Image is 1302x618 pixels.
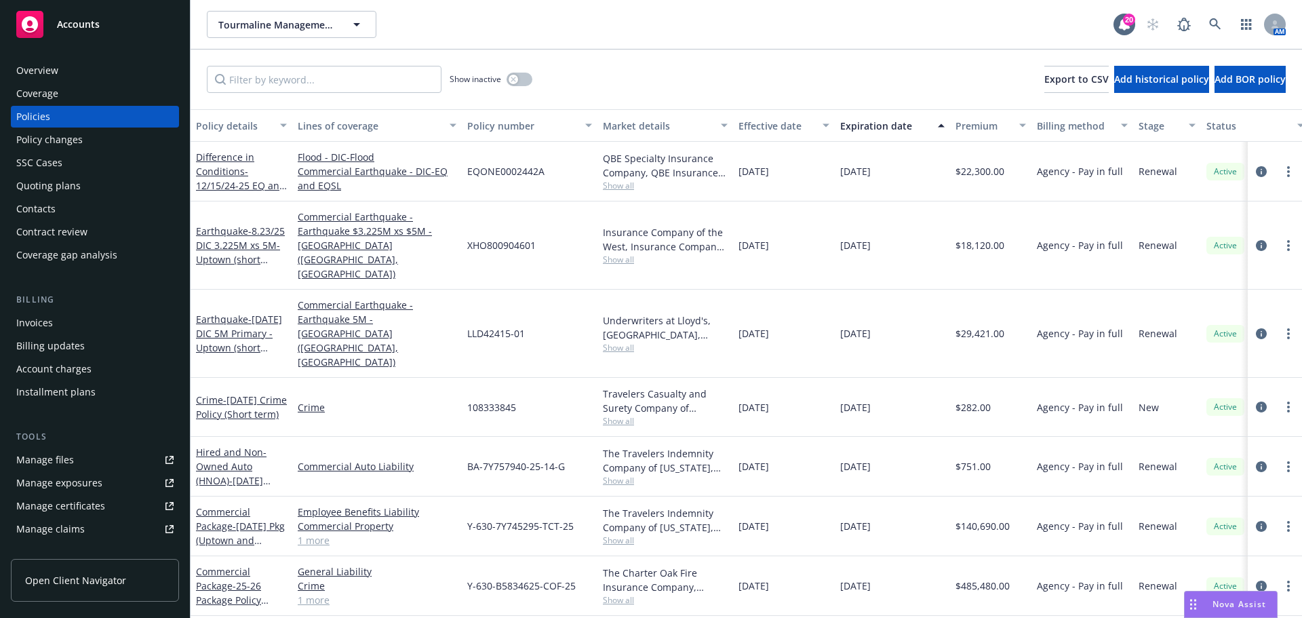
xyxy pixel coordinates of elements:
span: [DATE] [738,459,769,474]
a: Start snowing [1139,11,1166,38]
a: SSC Cases [11,152,179,174]
a: more [1280,326,1297,342]
a: Installment plans [11,381,179,403]
span: Show all [603,475,728,486]
span: [DATE] [840,238,871,252]
a: General Liability [298,564,456,579]
button: Tourmaline Management LLC [207,11,376,38]
a: Crime [196,393,287,421]
span: Renewal [1139,238,1177,252]
div: Manage files [16,449,74,471]
div: Manage BORs [16,541,80,563]
button: Effective date [733,109,835,142]
a: Commercial Earthquake - Earthquake $3.225M xs $5M - [GEOGRAPHIC_DATA] ([GEOGRAPHIC_DATA], [GEOGRA... [298,210,456,281]
div: Expiration date [840,119,930,133]
span: Active [1212,520,1239,533]
span: [DATE] [738,519,769,533]
div: Quoting plans [16,175,81,197]
span: $751.00 [955,459,991,474]
div: Stage [1139,119,1181,133]
div: Effective date [738,119,814,133]
span: Show all [603,342,728,353]
a: 1 more [298,533,456,547]
a: circleInformation [1253,326,1269,342]
span: - [DATE] Crime Policy (Short term) [196,393,287,421]
span: EQONE0002442A [467,164,545,178]
a: Report a Bug [1170,11,1198,38]
span: Renewal [1139,579,1177,593]
div: Policy number [467,119,577,133]
div: Manage claims [16,518,85,540]
span: Agency - Pay in full [1037,519,1123,533]
button: Nova Assist [1184,591,1278,618]
div: The Charter Oak Fire Insurance Company, Travelers Insurance [603,566,728,594]
a: Contract review [11,221,179,243]
span: Active [1212,461,1239,473]
div: Invoices [16,312,53,334]
span: Agency - Pay in full [1037,164,1123,178]
button: Billing method [1031,109,1133,142]
span: [DATE] [840,164,871,178]
div: SSC Cases [16,152,62,174]
a: Manage files [11,449,179,471]
span: $29,421.00 [955,326,1004,341]
span: [DATE] [738,164,769,178]
a: Manage exposures [11,472,179,494]
span: [DATE] [840,459,871,474]
a: Commercial Package [196,505,285,575]
div: Manage exposures [16,472,102,494]
a: more [1280,459,1297,475]
div: Tools [11,430,179,444]
span: Show all [603,535,728,546]
a: more [1280,163,1297,180]
div: Premium [955,119,1011,133]
div: Lines of coverage [298,119,441,133]
span: Open Client Navigator [25,573,126,587]
a: Earthquake [196,313,282,368]
a: Crime [298,400,456,414]
span: Add BOR policy [1215,73,1286,85]
div: Billing updates [16,335,85,357]
span: LLD42415-01 [467,326,525,341]
div: Policies [16,106,50,128]
span: [DATE] [840,519,871,533]
span: Agency - Pay in full [1037,400,1123,414]
span: Agency - Pay in full [1037,326,1123,341]
button: Market details [597,109,733,142]
div: The Travelers Indemnity Company of [US_STATE], Travelers Insurance [603,446,728,475]
div: Manage certificates [16,495,105,517]
div: The Travelers Indemnity Company of [US_STATE], Travelers Insurance [603,506,728,535]
span: Renewal [1139,459,1177,474]
a: Hired and Non-Owned Auto (HNOA) [196,446,277,516]
span: [DATE] [738,326,769,341]
a: Commercial Property [298,519,456,533]
div: Travelers Casualty and Surety Company of America, Travelers Insurance [603,387,728,415]
a: Commercial Earthquake - Earthquake 5M -[GEOGRAPHIC_DATA] ([GEOGRAPHIC_DATA], [GEOGRAPHIC_DATA]) [298,298,456,369]
span: Agency - Pay in full [1037,459,1123,474]
a: Coverage gap analysis [11,244,179,266]
span: [DATE] [738,238,769,252]
span: - [DATE] HNOA (short term for all entities) [196,474,277,516]
button: Add BOR policy [1215,66,1286,93]
div: Drag to move [1185,592,1202,617]
div: QBE Specialty Insurance Company, QBE Insurance Group, CRC Group [603,151,728,180]
span: Show all [603,415,728,427]
span: Agency - Pay in full [1037,238,1123,252]
div: Status [1206,119,1289,133]
a: Billing updates [11,335,179,357]
button: Policy details [191,109,292,142]
span: Add historical policy [1114,73,1209,85]
span: Y-630-B5834625-COF-25 [467,579,576,593]
a: Switch app [1233,11,1260,38]
a: Overview [11,60,179,81]
span: $282.00 [955,400,991,414]
a: Commercial Earthquake - DIC-EQ and EQSL [298,164,456,193]
span: Renewal [1139,326,1177,341]
span: Agency - Pay in full [1037,579,1123,593]
span: [DATE] [840,579,871,593]
div: Policy details [196,119,272,133]
span: Show all [603,594,728,606]
span: Active [1212,401,1239,413]
button: Lines of coverage [292,109,462,142]
span: - [DATE] Pkg (Uptown and [PERSON_NAME] term) [196,520,285,575]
